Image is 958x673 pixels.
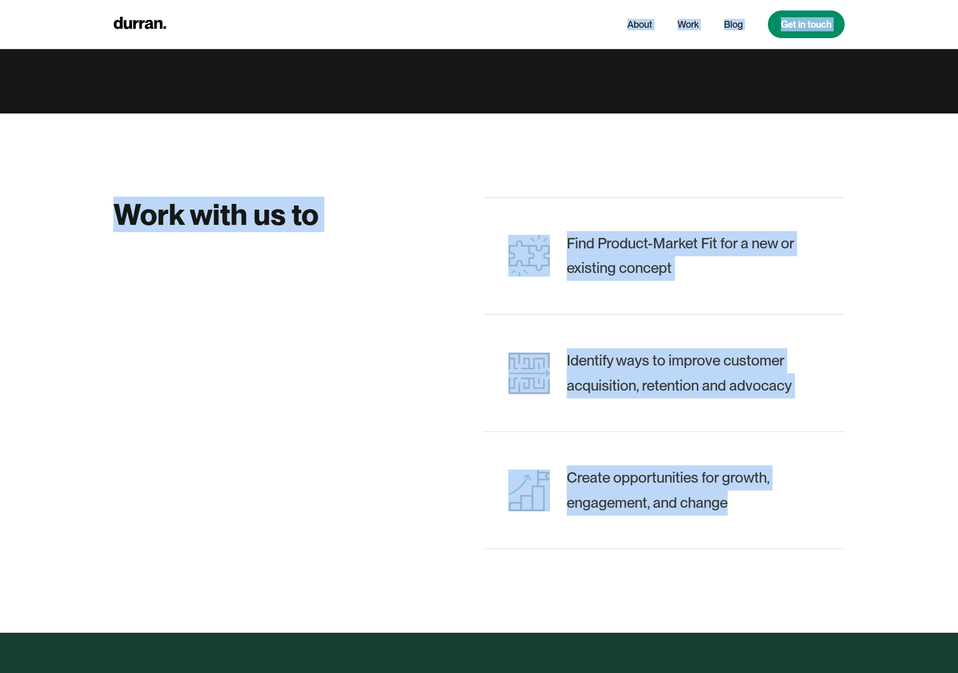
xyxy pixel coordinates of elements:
[113,197,475,541] h2: Work with us to
[627,15,652,35] a: About
[508,352,550,394] img: maze illustration
[113,14,166,35] a: home
[567,465,828,515] div: Create opportunities for growth, engagement, and change
[677,15,699,35] a: Work
[567,348,828,398] div: Identify ways to improve customer acquisition, retention and advocacy
[724,15,743,35] a: Blog
[508,470,550,511] img: Leaderboard illustration
[768,10,845,38] a: Get in touch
